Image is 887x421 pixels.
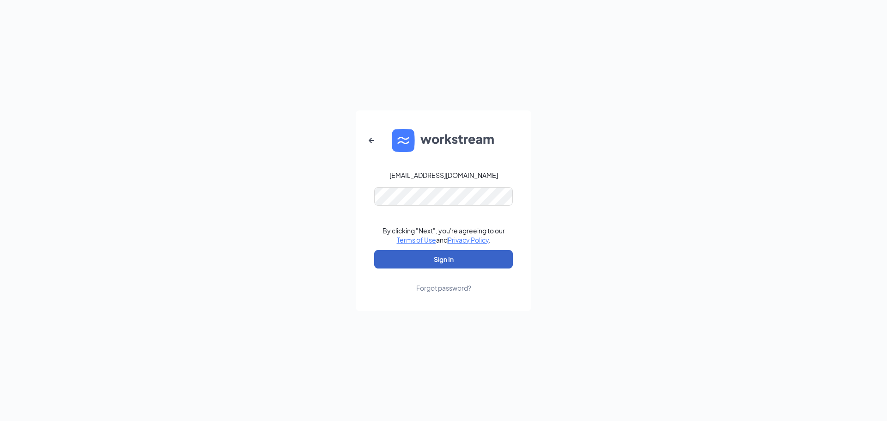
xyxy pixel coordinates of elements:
[389,171,498,180] div: [EMAIL_ADDRESS][DOMAIN_NAME]
[374,250,513,268] button: Sign In
[416,268,471,293] a: Forgot password?
[366,135,377,146] svg: ArrowLeftNew
[383,226,505,244] div: By clicking "Next", you're agreeing to our and .
[397,236,436,244] a: Terms of Use
[416,283,471,293] div: Forgot password?
[392,129,495,152] img: WS logo and Workstream text
[360,129,383,152] button: ArrowLeftNew
[448,236,489,244] a: Privacy Policy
